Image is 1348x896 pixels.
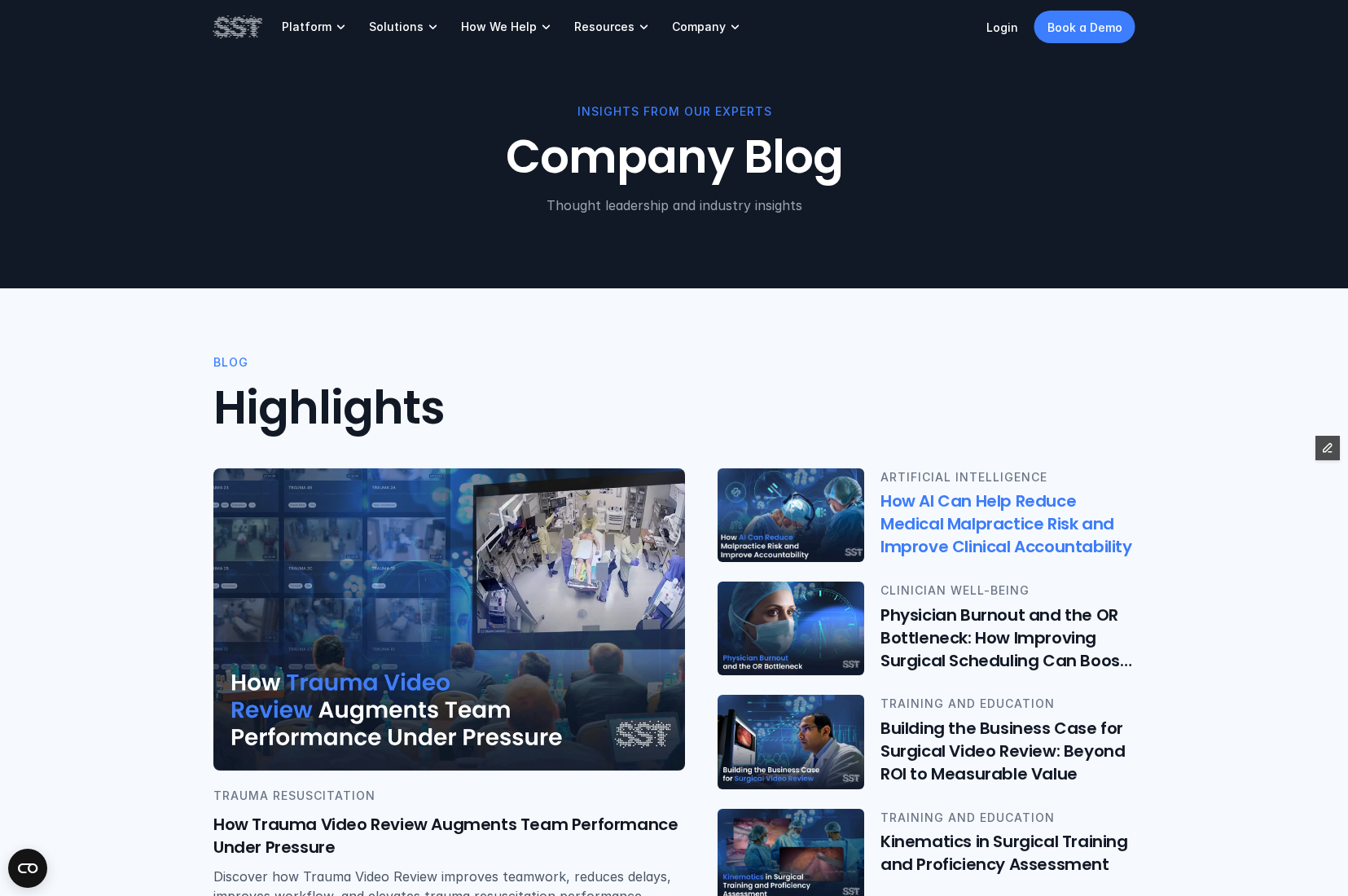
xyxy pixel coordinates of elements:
p: Platform [282,20,332,34]
p: Insights From Our Experts [213,103,1135,121]
h6: Physician Burnout and the OR Bottleneck: How Improving Surgical Scheduling Can Boost Capacity and... [880,604,1135,672]
h6: How AI Can Help Reduce Medical Malpractice Risk and Improve Clinical Accountability [880,490,1135,559]
p: Solutions [369,20,424,34]
p: Resources [574,20,634,34]
a: Two clinicians in an operating room, looking down at tableARTIFICIAL INTELLIGENCEHow AI Can Help ... [718,468,1135,562]
a: A physician looking at Black Box Platform data on a desktop computerTRAINING AND EDUCATIONBuildin... [718,696,1135,789]
a: Login [986,20,1018,34]
p: How We Help [461,20,537,34]
p: TRAUMA RESUSCITATION [213,787,685,805]
button: Edit Framer Content [1315,436,1340,460]
button: Open CMP widget [8,849,47,888]
h6: How Trauma Video Review Augments Team Performance Under Pressure [213,814,685,859]
h6: Building the Business Case for Surgical Video Review: Beyond ROI to Measurable Value [880,717,1135,785]
img: A group of trauma staff watching a video review in a classroom setting [213,468,685,771]
h6: Kinematics in Surgical Training and Proficiency Assessment [880,830,1135,876]
h2: Highlights [213,381,1135,436]
img: SST logo [213,13,262,41]
p: Company [672,20,726,34]
img: A physician looking at Black Box Platform data on a desktop computer [718,696,864,789]
p: BLOG [213,354,248,371]
img: Nurse in scrub cap and mask. A clock in the background. [718,582,864,675]
p: CLINICIAN WELL-BEING [880,582,1135,600]
p: ARTIFICIAL INTELLIGENCE [880,468,1135,486]
p: TRAINING AND EDUCATION [880,696,1135,714]
a: Book a Demo [1034,11,1135,43]
p: TRAINING AND EDUCATION [880,809,1135,827]
p: Book a Demo [1047,19,1122,36]
img: Two clinicians in an operating room, looking down at table [715,467,867,564]
h1: Company Blog [213,130,1135,185]
a: Nurse in scrub cap and mask. A clock in the background.CLINICIAN WELL-BEINGPhysician Burnout and ... [718,582,1135,675]
p: Thought leadership and industry insights [213,195,1135,215]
